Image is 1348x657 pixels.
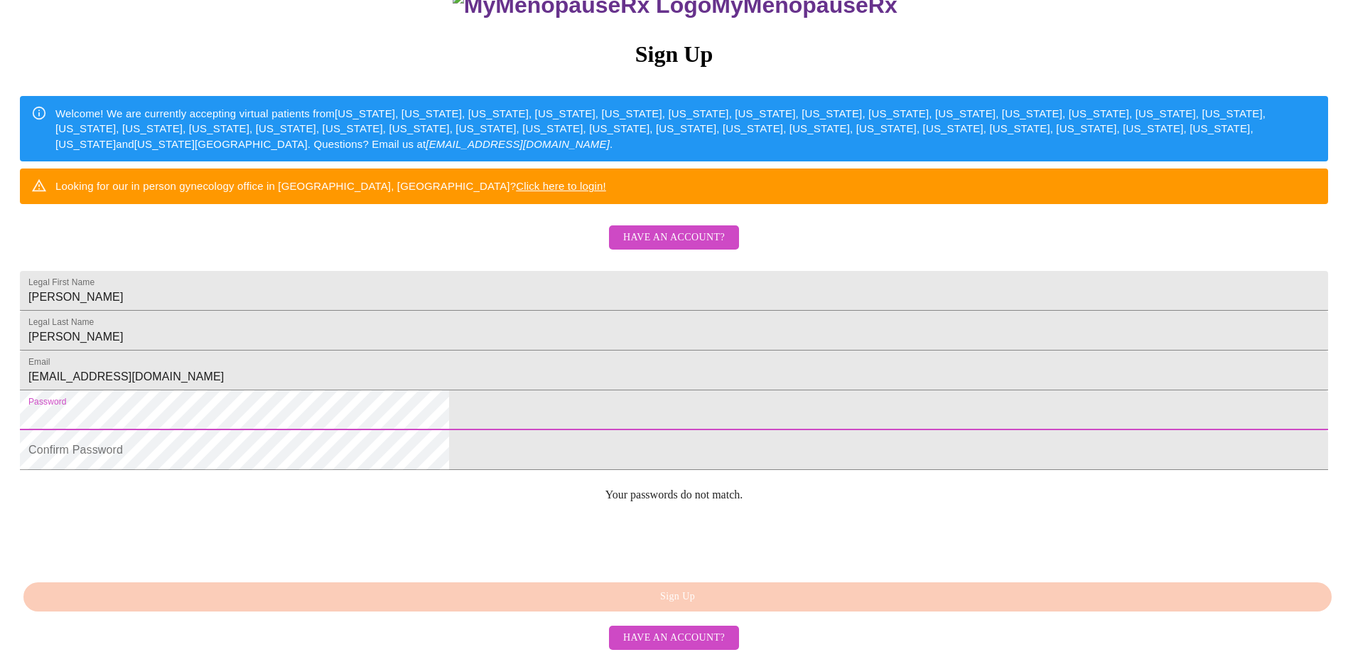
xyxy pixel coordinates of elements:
[623,629,725,647] span: Have an account?
[20,513,236,568] iframe: reCAPTCHA
[609,225,739,250] button: Have an account?
[605,240,743,252] a: Have an account?
[20,41,1328,68] h3: Sign Up
[623,229,725,247] span: Have an account?
[426,138,610,150] em: [EMAIL_ADDRESS][DOMAIN_NAME]
[20,488,1328,501] p: Your passwords do not match.
[55,173,606,199] div: Looking for our in person gynecology office in [GEOGRAPHIC_DATA], [GEOGRAPHIC_DATA]?
[605,630,743,642] a: Have an account?
[609,626,739,651] button: Have an account?
[516,180,606,192] a: Click here to login!
[55,100,1317,157] div: Welcome! We are currently accepting virtual patients from [US_STATE], [US_STATE], [US_STATE], [US...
